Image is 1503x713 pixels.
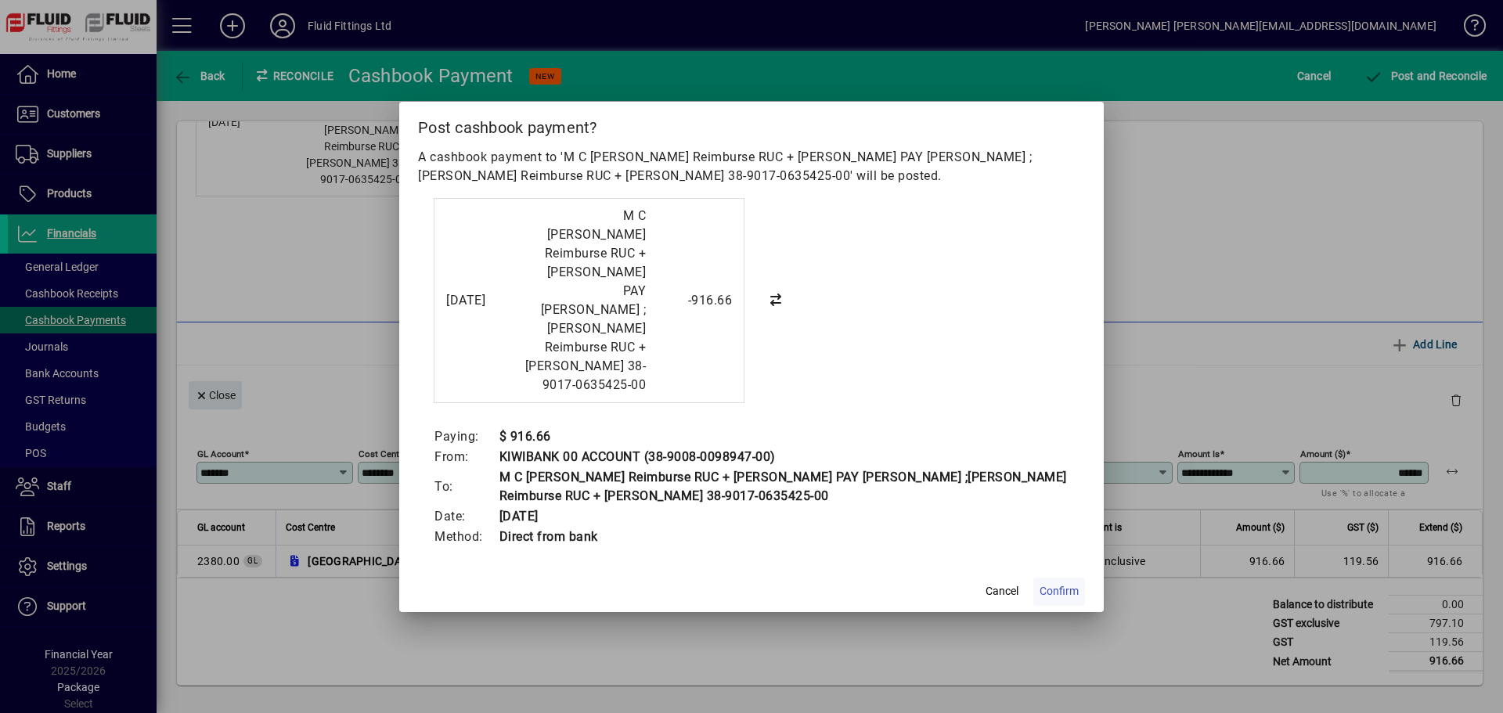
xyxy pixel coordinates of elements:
[525,208,647,392] span: M C [PERSON_NAME] Reimburse RUC + [PERSON_NAME] PAY [PERSON_NAME] ;[PERSON_NAME] Reimburse RUC + ...
[499,506,1070,527] td: [DATE]
[434,427,499,447] td: Paying:
[1033,578,1085,606] button: Confirm
[977,578,1027,606] button: Cancel
[434,467,499,506] td: To:
[499,527,1070,547] td: Direct from bank
[499,467,1070,506] td: M C [PERSON_NAME] Reimburse RUC + [PERSON_NAME] PAY [PERSON_NAME] ;[PERSON_NAME] Reimburse RUC + ...
[499,447,1070,467] td: KIWIBANK 00 ACCOUNT (38-9008-0098947-00)
[499,427,1070,447] td: $ 916.66
[399,102,1104,147] h2: Post cashbook payment?
[418,148,1085,185] p: A cashbook payment to 'M C [PERSON_NAME] Reimburse RUC + [PERSON_NAME] PAY [PERSON_NAME] ;[PERSON...
[1040,583,1079,600] span: Confirm
[434,447,499,467] td: From:
[434,506,499,527] td: Date:
[654,291,732,310] div: -916.66
[446,291,509,310] div: [DATE]
[986,583,1018,600] span: Cancel
[434,527,499,547] td: Method:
